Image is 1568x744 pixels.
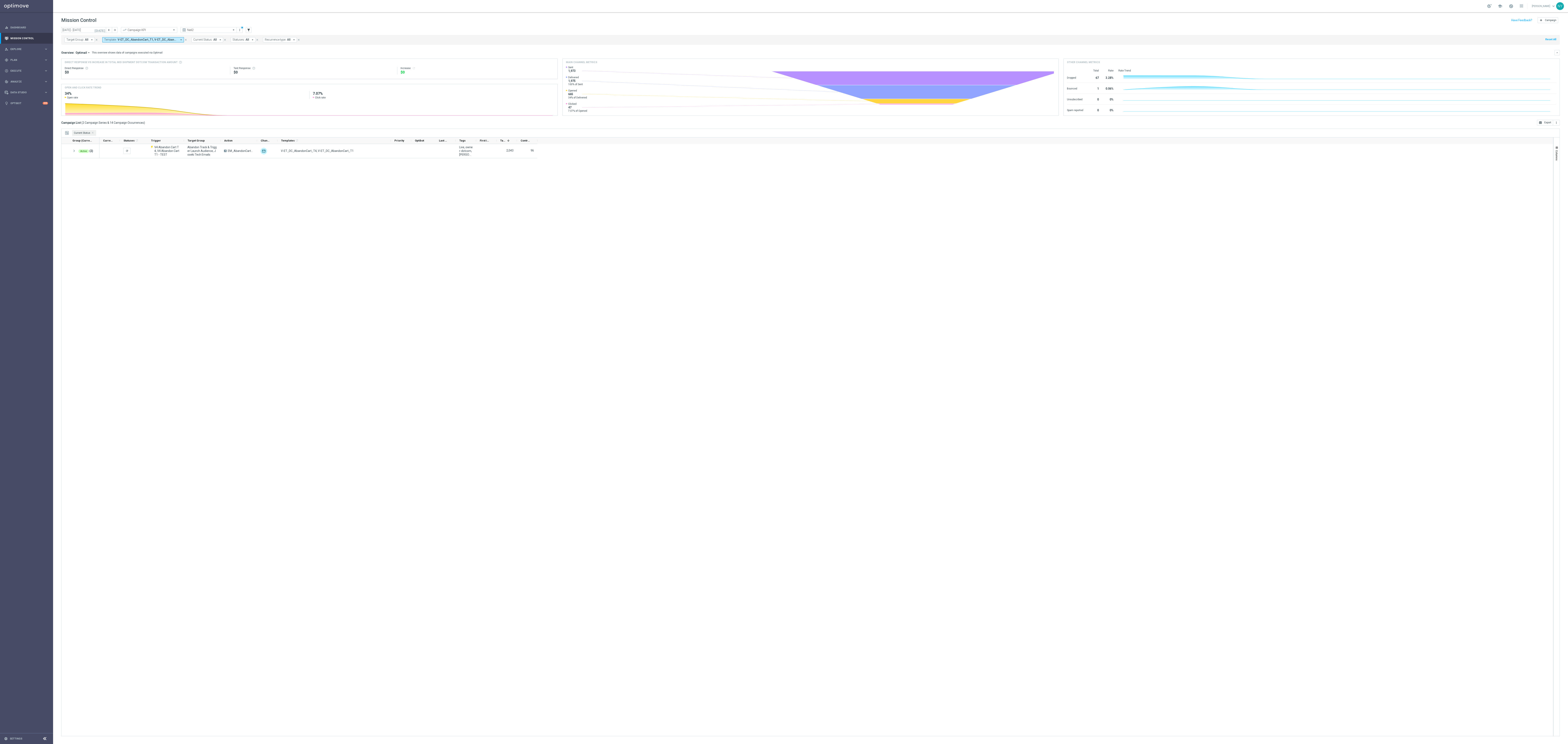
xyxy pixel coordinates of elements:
button: refresh [123,148,131,154]
i: lightbulb [5,101,8,105]
div: Total [1088,69,1099,72]
div: Row Groups [72,130,96,136]
span: school [1498,4,1502,8]
span: Tags [459,139,465,142]
div: +10 [43,102,48,105]
i: keyboard_arrow_right [44,80,48,84]
i: arrow_drop_down [179,38,183,42]
span: 1,975 [568,79,583,83]
button: close [184,38,188,42]
i: keyboard_arrow_right [44,58,48,62]
i: keyboard_arrow_right [44,47,48,51]
div: Test Response [234,67,394,70]
span: Last Modified By [439,139,449,142]
i: refresh [135,139,138,142]
span: 100% of Sent [568,83,583,86]
span: keyboard_arrow_down [1551,4,1556,8]
div: Rate Trend [1118,69,1556,72]
i: refresh [126,149,128,152]
span: Delivered [568,76,583,79]
div: Analyze [5,80,44,84]
i: arrow_drop_down [292,38,296,42]
i: [DATE] [95,28,106,32]
h2: 7.07% [313,91,554,96]
span: V-ET_DC_AbandonCart_T1 V-ET_DC_AbandonCart_T2 V-ET_DC_AbandonCart_T3 V-ET_DC_AbandonCart_T4 [118,38,178,41]
span: Priority [394,139,404,142]
ng-select: Neil2 [180,27,237,33]
button: play_circle_outline Execute keyboard_arrow_right [4,69,48,72]
i: track_changes [5,80,8,84]
div: gps_fixed Plan keyboard_arrow_right [4,58,48,62]
span: ( [81,121,82,125]
div: lightbulb Optibot +10 [4,102,48,105]
div: Increase [401,67,554,70]
div: NY [1556,2,1564,10]
i: filter_alt [247,28,251,32]
div: 1 [1088,85,1099,91]
i: close [184,38,187,41]
button: Current Status: All arrow_drop_down [192,37,223,42]
span: All [287,38,291,41]
span: Action [224,139,233,142]
i: close [297,38,300,41]
div: Dropped [1067,74,1083,81]
span: Template: [104,38,117,41]
i: more_vert [1555,121,1558,124]
span: Data Studio [10,91,44,94]
button: more_vert [1553,120,1560,126]
span: Open rate [67,96,78,99]
input: Select date range [61,27,106,33]
h2: 34% [65,91,306,96]
span: Templates [281,139,295,142]
img: Optimail [261,148,267,154]
h3: Campaign List [61,121,145,125]
div: This overview shows data of campaigns executed via Optimail [92,51,163,55]
button: Template: V-ET_DC_AbandonCart_T1, V-ET_DC_AbandonCart_T2, V-ET_DC_AbandonCart_[MEDICAL_DATA], V-E... [102,37,184,42]
span: EM_AbandonCart_T4, TEST [228,149,254,153]
span: Recurrence type: [265,38,286,41]
h3: Overview: [61,51,74,55]
span: V4 Abandon Cart T4, V4 Abandon Cart T1 - TEST [154,145,180,156]
button: Data Studio keyboard_arrow_right [4,91,48,94]
div: There are unsaved changes [241,26,244,29]
span: 2 Campaign Series & 14 Campaign Occurrences [82,121,144,125]
i: arrow_drop_down [87,51,91,55]
button: Target Group: All arrow_drop_down [65,37,95,42]
button: Mission Control [4,37,48,40]
ng-select: Campaign KPI [121,27,177,33]
span: 47 [568,106,587,109]
span: Calculate column [135,138,138,143]
button: refresh [412,67,415,70]
span: Current Status: [193,38,212,41]
i: equalizer [5,26,8,29]
div: 3.28% [1104,74,1114,81]
i: close [95,38,98,41]
button: filter_alt [246,27,252,33]
button: person_search Explore keyboard_arrow_right [4,48,48,51]
span: ) [144,121,145,125]
div: equalizer Dashboard [4,26,48,29]
i: close [256,38,259,41]
i: gps_fixed [5,58,8,62]
i: trending_up [122,28,127,32]
div: Explore [5,47,44,51]
span: Live, owner-dotcom, Abandon Cart, Real-time, owner-dotcom-dedicated, owner-omni-dedicated [459,145,473,156]
i: settings [4,737,8,741]
i: arrow_drop_down [251,38,254,42]
div: $0 [65,70,227,75]
span: Current Status [74,131,90,134]
span: First in Range [480,139,490,142]
a: [PERSON_NAME]keyboard_arrow_down [1531,3,1556,9]
i: play_circle_outline [5,69,8,73]
i: preview [182,28,186,32]
div: Data Studio [5,91,44,94]
i: person_search [5,47,8,51]
div: 67 [1088,74,1099,81]
button: track_changes Analyze keyboard_arrow_right [4,80,48,83]
span: Group (Current Status) [72,139,92,142]
span: Direct Response VS Increase In Total Mid Shipment Dotcom Transaction Amount [65,60,178,64]
label: 96 [531,149,534,152]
